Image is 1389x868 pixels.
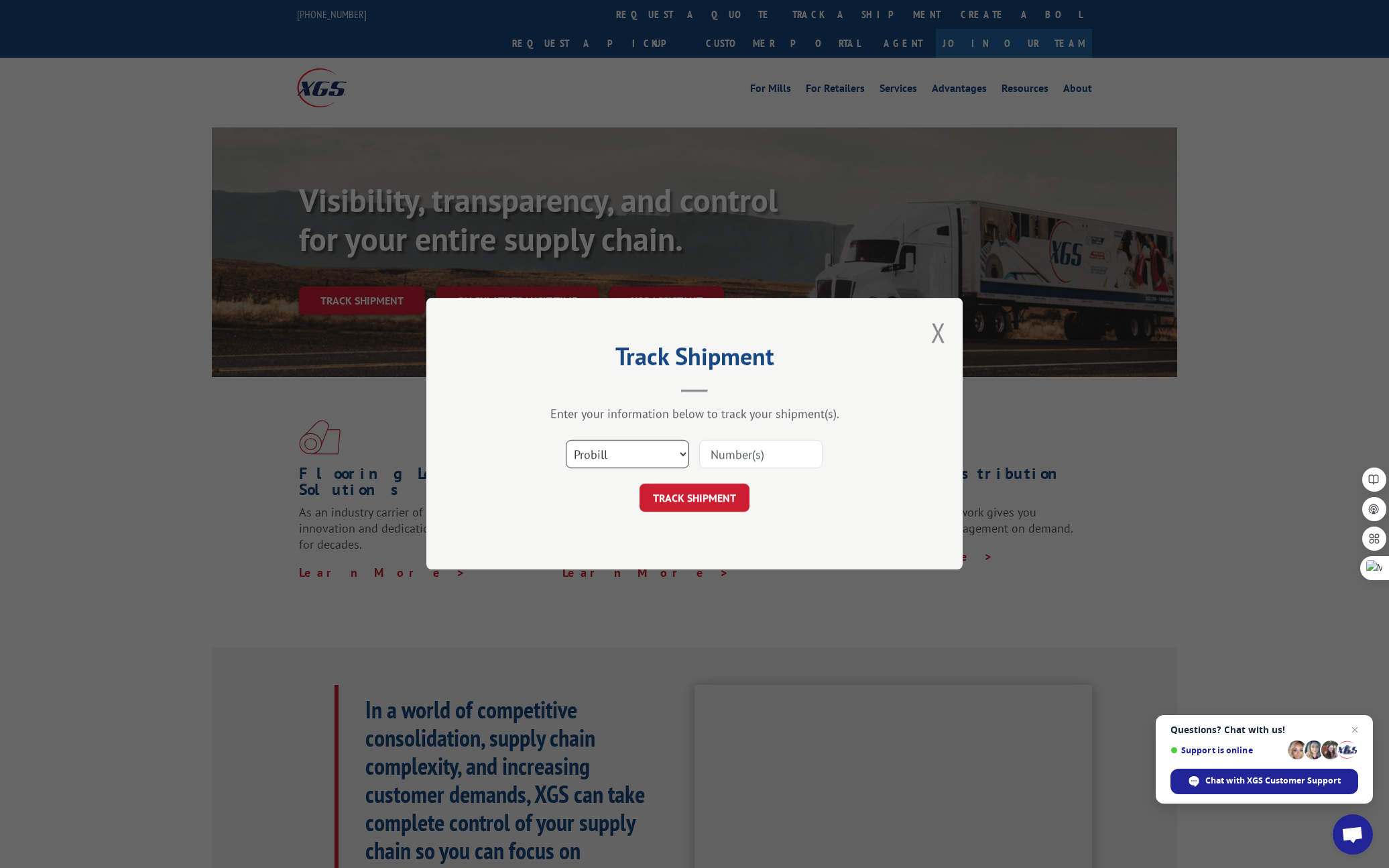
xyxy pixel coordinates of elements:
[699,441,823,469] input: Number(s)
[1205,775,1341,787] span: Chat with XGS Customer Support
[640,484,749,512] button: TRACK SHIPMENT
[1170,769,1358,794] div: Chat with XGS Customer Support
[1333,814,1373,855] div: Open chat
[493,347,896,372] h2: Track Shipment
[493,406,896,422] div: Enter your information below to track your shipment(s).
[931,315,946,350] button: Close modal
[1347,722,1363,738] span: Close chat
[1170,745,1283,755] span: Support is online
[1170,724,1358,735] span: Questions? Chat with us!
